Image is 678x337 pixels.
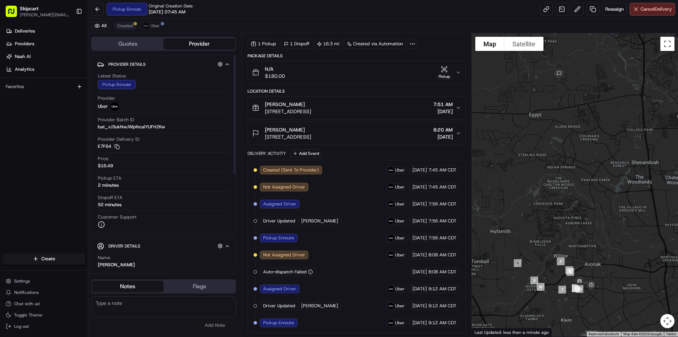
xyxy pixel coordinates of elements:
[623,332,662,336] span: Map data ©2025 Google
[412,235,427,241] span: [DATE]
[114,22,136,30] button: Created
[98,163,113,169] span: $16.49
[7,28,129,40] p: Welcome 👋
[248,39,279,49] div: 1 Pickup
[117,23,133,29] span: Created
[395,218,405,224] span: Uber
[3,310,85,320] button: Toggle Theme
[428,201,457,207] span: 7:56 AM CDT
[97,58,230,70] button: Provider Details
[265,72,285,80] span: $180.00
[98,255,110,261] span: Name
[395,167,405,173] span: Uber
[388,286,394,292] img: uber-new-logo.jpeg
[14,103,54,110] span: Knowledge Base
[248,97,465,119] button: [PERSON_NAME][STREET_ADDRESS]7:51 AM[DATE]
[14,301,40,307] span: Chat with us!
[98,73,126,79] span: Latest Status
[388,184,394,190] img: uber-new-logo.jpeg
[143,23,149,29] img: uber-new-logo.jpeg
[412,269,427,275] span: [DATE]
[14,324,29,329] span: Log out
[248,53,465,59] div: Package Details
[97,240,230,252] button: Driver Details
[20,12,70,18] button: [PERSON_NAME][EMAIL_ADDRESS][DOMAIN_NAME]
[511,256,524,270] div: 4
[98,182,119,188] div: 2 minutes
[265,126,305,133] span: [PERSON_NAME]
[120,70,129,78] button: Start new chat
[641,6,672,12] span: Cancel Delivery
[412,252,427,258] span: [DATE]
[15,66,34,72] span: Analytics
[436,74,453,80] div: Pickup
[263,252,305,258] span: Not Assigned Driver
[98,95,115,101] span: Provider
[50,120,85,125] a: Powered byPylon
[14,290,39,295] span: Notifications
[163,38,235,50] button: Provider
[3,299,85,309] button: Chat with us!
[589,332,619,337] button: Keyboard shortcuts
[564,265,577,279] div: 3
[108,62,145,67] span: Provider Details
[41,256,55,262] span: Create
[630,3,675,16] button: CancelDelivery
[428,167,457,173] span: 7:45 AM CDT
[98,103,108,110] span: Uber
[263,201,296,207] span: Assigned Driver
[412,201,427,207] span: [DATE]
[98,194,123,201] span: Dropoff ETA
[18,46,117,53] input: Clear
[412,286,427,292] span: [DATE]
[263,303,295,309] span: Driver Updated
[3,51,88,62] a: Nash AI
[67,103,113,110] span: API Documentation
[534,280,547,294] div: 6
[412,167,427,173] span: [DATE]
[3,81,85,92] div: Favorites
[3,38,88,50] a: Providers
[98,202,121,208] div: 52 minutes
[7,68,20,80] img: 1736555255976-a54dd68f-1ca7-489b-9aae-adbdc363a1c4
[248,88,465,94] div: Location Details
[344,39,406,49] a: Created via Automation
[265,101,305,108] span: [PERSON_NAME]
[314,39,343,49] div: 16.3 mi
[412,303,427,309] span: [DATE]
[263,218,295,224] span: Driver Updated
[150,23,160,29] span: Uber
[7,103,13,109] div: 📗
[554,255,567,268] div: 1
[412,218,427,224] span: [DATE]
[388,320,394,326] img: uber-new-logo.jpeg
[98,136,139,143] span: Provider Delivery ID
[140,22,163,30] button: Uber
[3,321,85,331] button: Log out
[265,108,311,115] span: [STREET_ADDRESS]
[666,332,676,336] a: Terms
[602,3,627,16] button: Reassign
[70,120,85,125] span: Pylon
[98,156,108,162] span: Price
[433,101,453,108] span: 7:51 AM
[149,9,185,15] span: [DATE] 07:45 AM
[428,286,457,292] span: 9:12 AM CDT
[15,53,31,60] span: Nash AI
[301,303,338,309] span: [PERSON_NAME]
[504,37,543,51] button: Show satellite imagery
[24,68,116,75] div: Start new chat
[248,151,286,156] div: Delivery Activity
[436,66,453,80] button: Pickup
[7,7,21,21] img: Nash
[3,253,85,265] button: Create
[98,143,120,150] button: E7F64
[388,303,394,309] img: uber-new-logo.jpeg
[433,126,453,133] span: 8:20 AM
[388,167,394,173] img: uber-new-logo.jpeg
[98,262,135,268] div: [PERSON_NAME]
[3,3,73,20] button: Skipcart[PERSON_NAME][EMAIL_ADDRESS][DOMAIN_NAME]
[92,281,163,292] button: Notes
[433,133,453,140] span: [DATE]
[428,252,457,258] span: 8:08 AM CDT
